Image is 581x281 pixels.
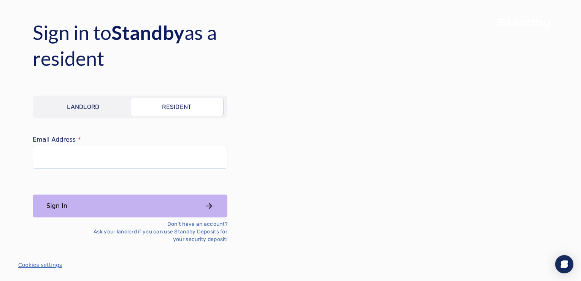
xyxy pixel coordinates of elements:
p: Resident [162,102,192,112]
div: Open Intercom Messenger [555,255,573,273]
a: Resident [130,98,224,116]
p: Landlord [67,102,100,112]
button: Sign In [33,195,227,217]
label: Email Address [33,137,227,143]
input: email [33,146,227,169]
h4: Sign in to as a resident [33,19,276,71]
p: Don't have an account? Ask your landlord if you can use Standby Deposits for your security deposit! [81,220,227,243]
button: Cookies settings [18,261,62,269]
span: Standby [111,21,184,44]
a: Landlord [37,98,130,116]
